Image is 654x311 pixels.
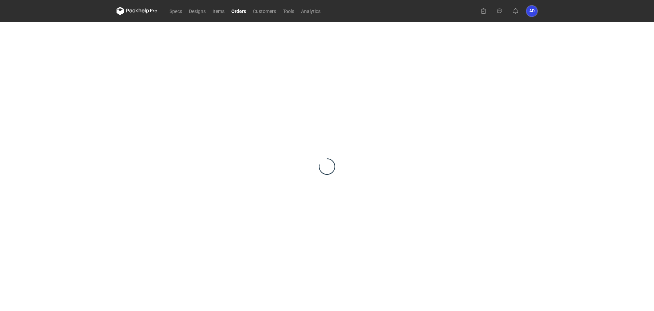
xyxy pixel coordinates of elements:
[209,7,228,15] a: Items
[526,5,537,17] div: Anita Dolczewska
[280,7,298,15] a: Tools
[298,7,324,15] a: Analytics
[228,7,249,15] a: Orders
[249,7,280,15] a: Customers
[166,7,186,15] a: Specs
[526,5,537,17] button: AD
[117,7,158,15] svg: Packhelp Pro
[186,7,209,15] a: Designs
